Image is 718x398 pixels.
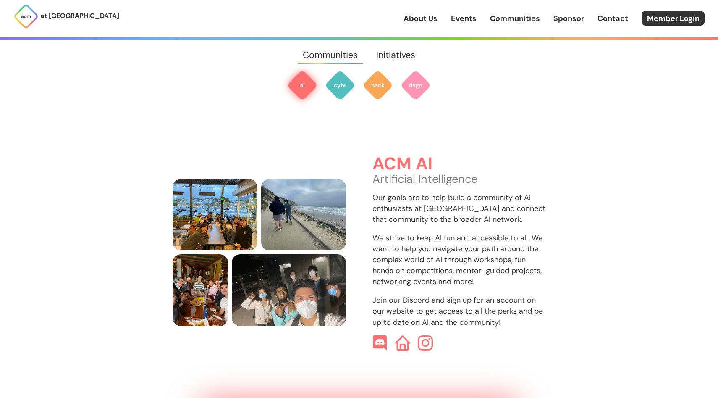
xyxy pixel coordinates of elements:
a: Sponsor [553,13,584,24]
img: three people, one holding a massive water jug, hiking by the sea [261,179,346,251]
a: at [GEOGRAPHIC_DATA] [13,4,119,29]
img: people masked outside the elevators at Nobel Drive Station [232,254,346,326]
a: Communities [294,40,367,70]
a: About Us [404,13,438,24]
img: a bunch of people sitting and smiling at a table [173,254,228,326]
p: at [GEOGRAPHIC_DATA] [40,11,119,21]
img: members sitting at a table smiling [173,179,257,251]
a: Events [451,13,477,24]
img: ACM Cyber [325,70,355,100]
a: Contact [597,13,628,24]
a: Member Login [642,11,705,26]
img: ACM Logo [13,4,39,29]
img: ACM AI Instagram [418,335,433,351]
img: ACM Design [401,70,431,100]
a: Initiatives [367,40,424,70]
a: Communities [490,13,540,24]
p: Our goals are to help build a community of AI enthusiasts at [GEOGRAPHIC_DATA] and connect that c... [372,192,546,225]
h3: ACM AI [372,155,546,174]
p: Join our Discord and sign up for an account on our website to get access to all the perks and be ... [372,295,546,327]
img: ACM AI Discord [372,335,388,351]
p: Artificial Intelligence [372,174,546,185]
p: We strive to keep AI fun and accessible to all. We want to help you navigate your path around the... [372,232,546,287]
img: ACM Hack [363,70,393,100]
img: ACM AI [287,70,317,100]
img: ACM AI Website [395,335,410,351]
